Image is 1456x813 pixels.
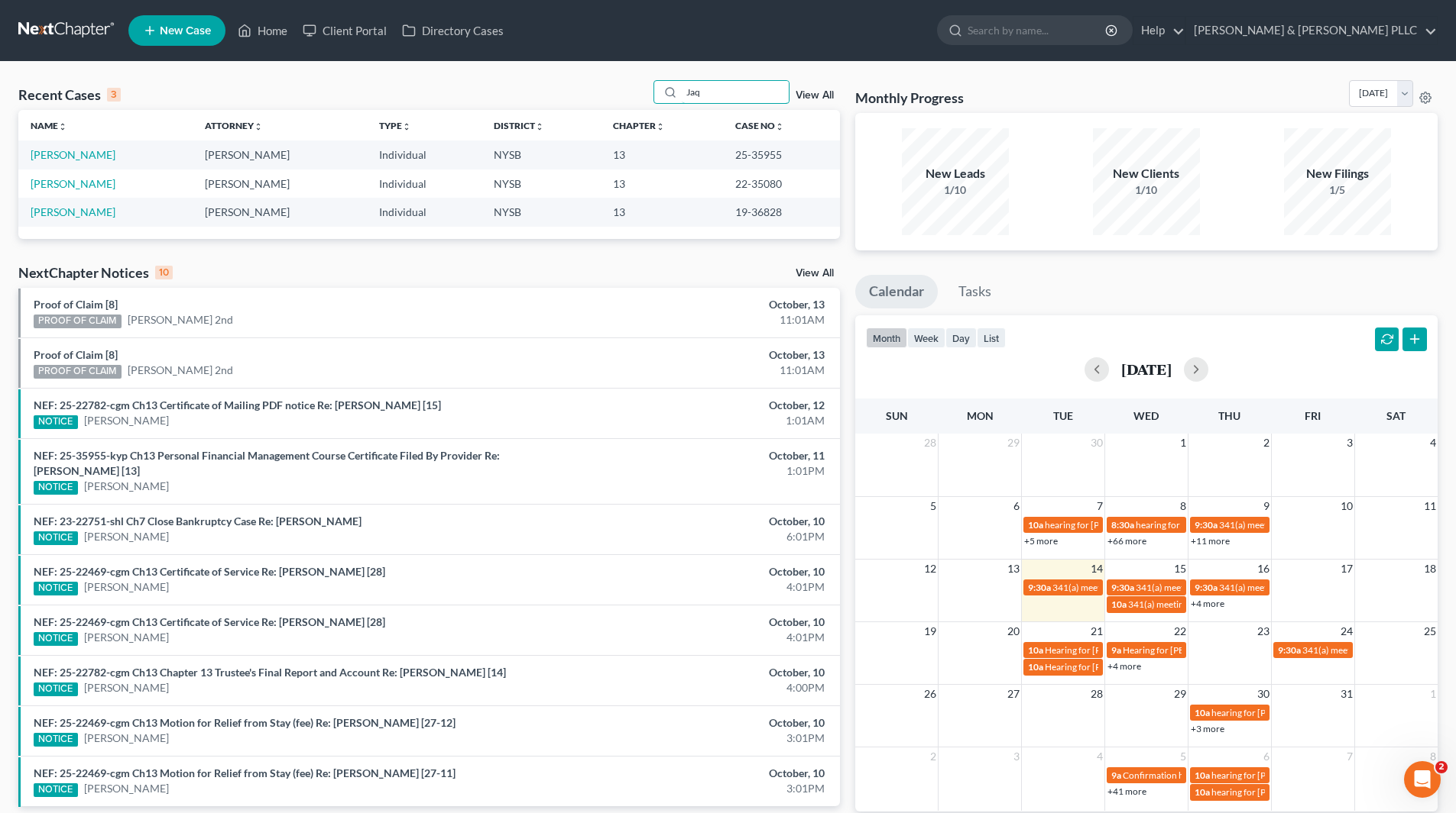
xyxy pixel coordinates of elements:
[1256,622,1271,640] span: 23
[1211,786,1329,798] span: hearing for [PERSON_NAME]
[1111,519,1134,531] span: 8:30a
[945,275,1005,308] a: Tasks
[886,409,908,422] span: Sun
[205,120,263,131] a: Attorneyunfold_more
[1121,361,1172,377] h2: [DATE]
[1179,497,1188,515] span: 8
[571,529,825,544] div: 6:01PM
[1422,497,1438,515] span: 11
[1428,685,1438,703] span: 1
[1339,685,1354,703] span: 31
[571,731,825,746] div: 3:01PM
[1345,747,1354,766] span: 7
[1195,786,1210,798] span: 10a
[1089,560,1104,578] span: 14
[907,327,945,348] button: week
[1428,747,1438,766] span: 8
[1404,761,1441,798] iframe: Intercom live chat
[1218,409,1240,422] span: Thu
[1111,769,1121,781] span: 9a
[84,579,169,595] a: [PERSON_NAME]
[571,297,825,312] div: October, 13
[571,398,825,413] div: October, 12
[1172,560,1188,578] span: 15
[402,122,411,131] i: unfold_more
[1256,560,1271,578] span: 16
[160,25,211,37] span: New Case
[1422,622,1438,640] span: 25
[535,122,544,131] i: unfold_more
[193,169,367,198] td: [PERSON_NAME]
[128,312,233,327] a: [PERSON_NAME] 2nd
[1339,497,1354,515] span: 10
[929,497,938,515] span: 5
[1172,685,1188,703] span: 29
[230,17,295,44] a: Home
[34,783,78,797] div: NOTICE
[1095,747,1104,766] span: 4
[482,169,601,198] td: NYSB
[58,122,67,131] i: unfold_more
[155,266,173,279] div: 10
[571,347,825,363] div: October, 13
[34,565,385,578] a: NEF: 25-22469-cgm Ch13 Certificate of Service Re: [PERSON_NAME] [28]
[923,560,938,578] span: 12
[1305,409,1321,422] span: Fri
[1428,434,1438,452] span: 4
[34,398,441,411] a: NEF: 25-22782-cgm Ch13 Certificate of Mailing PDF notice Re: [PERSON_NAME] [15]
[1136,519,1253,531] span: hearing for [PERSON_NAME]
[1284,165,1391,182] div: New Filings
[723,169,840,198] td: 22-35080
[1012,747,1021,766] span: 3
[1093,165,1200,182] div: New Clients
[34,515,362,527] a: NEF: 23-22751-shl Ch7 Close Bankruptcy Case Re: [PERSON_NAME]
[571,463,825,479] div: 1:01PM
[735,120,784,131] a: Case Nounfold_more
[1179,434,1188,452] span: 1
[1172,622,1188,640] span: 22
[254,122,263,131] i: unfold_more
[31,148,115,161] a: [PERSON_NAME]
[1028,661,1043,673] span: 10a
[1386,409,1406,422] span: Sat
[1219,519,1448,531] span: 341(a) meeting for [PERSON_NAME] & [PERSON_NAME]
[968,16,1107,44] input: Search by name...
[601,140,722,169] td: 13
[571,781,825,796] div: 3:01PM
[1191,535,1230,547] a: +11 more
[193,198,367,226] td: [PERSON_NAME]
[571,448,825,463] div: October, 11
[367,169,482,198] td: Individual
[34,531,78,545] div: NOTICE
[34,365,122,379] div: PROOF OF CLAIM
[34,315,122,328] div: PROOF OF CLAIM
[84,479,169,494] a: [PERSON_NAME]
[34,415,78,429] div: NOTICE
[1107,660,1141,672] a: +4 more
[1028,644,1043,656] span: 10a
[1195,519,1218,531] span: 9:30a
[1093,182,1200,198] div: 1/10
[1052,582,1200,593] span: 341(a) meeting for [PERSON_NAME]
[1262,497,1271,515] span: 9
[34,766,456,779] a: NEF: 25-22469-cgm Ch13 Motion for Relief from Stay (fee) Re: [PERSON_NAME] [27-11]
[1089,622,1104,640] span: 21
[1345,434,1354,452] span: 3
[1195,769,1210,781] span: 10a
[796,90,834,101] a: View All
[571,312,825,327] div: 11:01AM
[855,89,964,107] h3: Monthly Progress
[34,449,500,477] a: NEF: 25-35955-kyp Ch13 Personal Financial Management Course Certificate Filed By Provider Re: [PE...
[1006,434,1021,452] span: 29
[1028,582,1051,593] span: 9:30a
[34,481,78,495] div: NOTICE
[1053,409,1073,422] span: Tue
[1339,622,1354,640] span: 24
[1006,560,1021,578] span: 13
[84,680,169,695] a: [PERSON_NAME]
[1024,535,1058,547] a: +5 more
[571,579,825,595] div: 4:01PM
[571,413,825,428] div: 1:01AM
[1262,747,1271,766] span: 6
[1278,644,1301,656] span: 9:30a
